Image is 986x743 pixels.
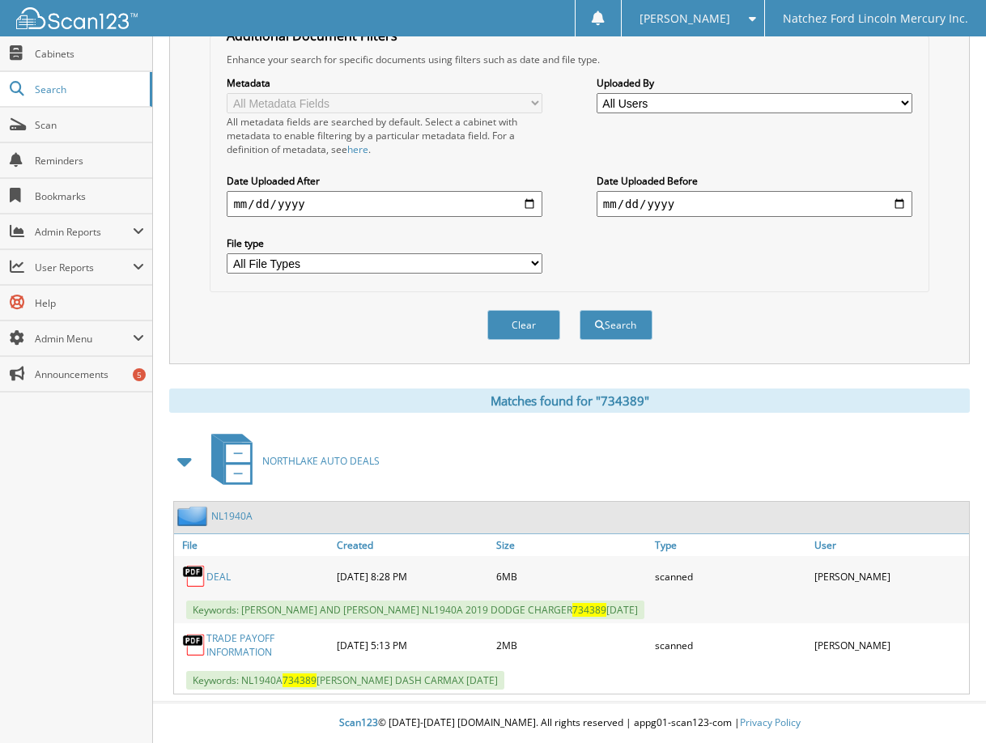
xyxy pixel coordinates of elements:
span: 734389 [283,673,317,687]
span: Keywords: NL1940A [PERSON_NAME] DASH CARMAX [DATE] [186,671,504,690]
label: Date Uploaded Before [597,174,912,188]
a: here [347,142,368,156]
a: TRADE PAYOFF INFORMATION [206,631,329,659]
div: [PERSON_NAME] [810,627,969,663]
span: Natchez Ford Lincoln Mercury Inc. [783,14,968,23]
a: Type [651,534,810,556]
input: end [597,191,912,217]
span: Cabinets [35,47,144,61]
label: Date Uploaded After [227,174,542,188]
label: File type [227,236,542,250]
img: PDF.png [182,633,206,657]
div: © [DATE]-[DATE] [DOMAIN_NAME]. All rights reserved | appg01-scan123-com | [153,703,986,743]
div: scanned [651,627,810,663]
a: NORTHLAKE AUTO DEALS [202,429,380,493]
img: scan123-logo-white.svg [16,7,138,29]
div: 5 [133,368,146,381]
button: Search [580,310,652,340]
div: [PERSON_NAME] [810,560,969,592]
span: Reminders [35,154,144,168]
span: Bookmarks [35,189,144,203]
span: [PERSON_NAME] [640,14,730,23]
span: Admin Menu [35,332,133,346]
div: [DATE] 5:13 PM [333,627,491,663]
a: DEAL [206,570,231,584]
span: NORTHLAKE AUTO DEALS [262,454,380,468]
div: All metadata fields are searched by default. Select a cabinet with metadata to enable filtering b... [227,115,542,156]
a: Created [333,534,491,556]
img: PDF.png [182,564,206,588]
span: Admin Reports [35,225,133,239]
a: NL1940A [211,509,253,523]
span: Search [35,83,142,96]
div: 6MB [492,560,651,592]
div: Matches found for "734389" [169,388,970,413]
span: Scan [35,118,144,132]
span: Help [35,296,144,310]
button: Clear [487,310,560,340]
label: Uploaded By [597,76,912,90]
span: 734389 [572,603,606,617]
iframe: Chat Widget [905,665,986,743]
div: 2MB [492,627,651,663]
a: Size [492,534,651,556]
label: Metadata [227,76,542,90]
a: File [174,534,333,556]
a: Privacy Policy [740,715,801,729]
span: Scan123 [339,715,378,729]
span: Announcements [35,367,144,381]
input: start [227,191,542,217]
div: Enhance your search for specific documents using filters such as date and file type. [219,53,920,66]
span: Keywords: [PERSON_NAME] AND [PERSON_NAME] NL1940A 2019 DODGE CHARGER [DATE] [186,601,644,619]
span: User Reports [35,261,133,274]
img: folder2.png [177,506,211,526]
a: User [810,534,969,556]
div: [DATE] 8:28 PM [333,560,491,592]
div: scanned [651,560,810,592]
